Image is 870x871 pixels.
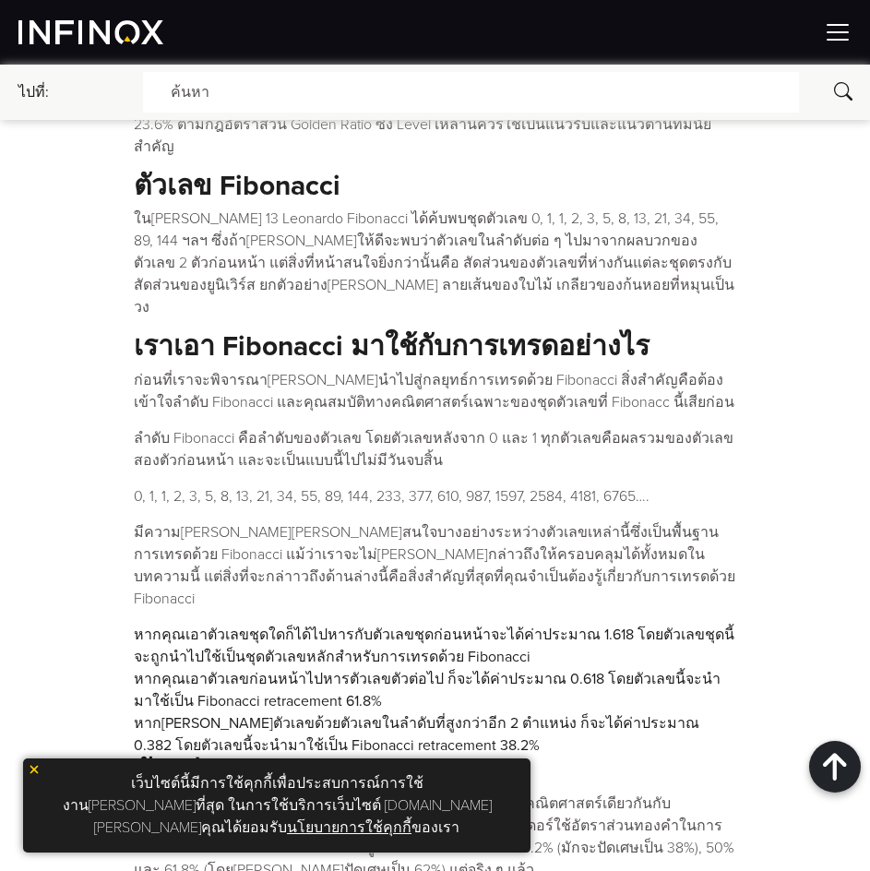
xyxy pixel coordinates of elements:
[18,81,143,103] div: ไปที่:
[134,521,736,610] p: มีความ[PERSON_NAME][PERSON_NAME]สนใจบางอย่างระหว่างตัวเลขเหล่านี้ซึ่งเป็นพื้นฐานการเทรดด้วย Fibon...
[134,172,736,201] h1: ตัวเลข Fibonacci
[32,768,521,843] p: เว็บไซต์นี้มีการใช้คุกกี้เพื่อประสบการณ์การใช้งาน[PERSON_NAME]ที่สุด ในการใช้บริการเว็บไซต์ [DOMA...
[134,369,736,413] p: ก่อนที่เราจะพิจารณา[PERSON_NAME]นำไปสู่กลยุทธ์การเทรดด้วย Fibonacci สิ่งสำคัญคือต้องเข้าใจลำดับ F...
[134,332,736,362] h1: เราเอา Fibonacci มาใช้กับการเทรดอย่างไร
[134,712,736,757] li: หาก[PERSON_NAME]ตัวเลขด้วยตัวเลขในลำดับที่สูงกว่าอีก 2 ตำแหน่ง ก็จะได้ค่าประมาณ 0.382 โดยตัวเลขนี...
[134,208,736,318] p: ใน[PERSON_NAME] 13 Leonardo Fibonacci ได้ค้บพบชุดตัวเลข 0, 1, 1, 2, 3, 5, 8, 13, 21, 34, 55, 89, ...
[134,485,736,507] p: 0, 1, 1, 2, 3, 5, 8, 13, 21, 34, 55, 89, 144, 233, 377, 610, 987, 1597, 2584, 4181, 6765….
[134,427,736,471] p: ลำดับ Fibonacci คือลำดับของตัวเลข โดยตัวเลขหลังจาก 0 และ 1 ทุกตัวเลขคือผลรวมของตัวเลขสองตัวก่อนหน...
[28,763,41,776] img: yellow close icon
[134,668,736,712] li: หากคุณเอาตัวเลขก่อนหน้าไปหารตัวเลขตัวต่อไป ก็จะได้ค่าประมาณ 0.618 โดยตัวเลขนี้จะนำมาใช้เป็น Fibon...
[134,624,736,668] li: หากคุณเอาตัวเลขชุดใดก็ได้ไปหารกับตัวเลขชุดก่อนหน้าจะได้ค่าประมาณ 1.618 โดยตัวเลขชุดนี้จะถูกนำไปใช...
[287,818,411,837] a: นโยบายการใช้คุกกี้
[143,72,798,113] div: ค้นหา
[134,757,736,786] h1: ตัวอย่าง Fibonacci golden ratio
